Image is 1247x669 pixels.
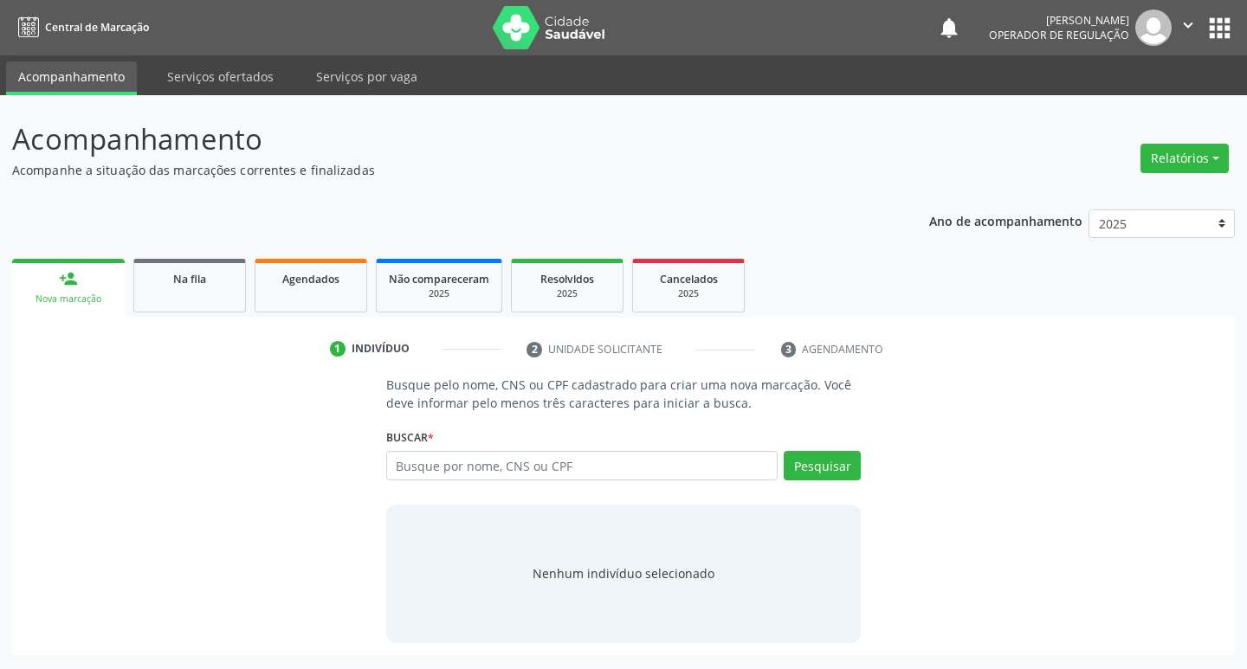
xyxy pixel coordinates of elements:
[533,564,714,582] div: Nenhum indivíduo selecionado
[155,61,286,92] a: Serviços ofertados
[330,341,346,357] div: 1
[352,341,410,357] div: Indivíduo
[1179,16,1198,35] i: 
[6,61,137,95] a: Acompanhamento
[386,376,862,412] p: Busque pelo nome, CNS ou CPF cadastrado para criar uma nova marcação. Você deve informar pelo men...
[937,16,961,40] button: notifications
[24,293,113,306] div: Nova marcação
[784,451,861,480] button: Pesquisar
[386,451,779,480] input: Busque por nome, CNS ou CPF
[524,287,611,300] div: 2025
[282,272,339,286] span: Agendados
[389,272,489,286] span: Não compareceram
[1135,10,1172,46] img: img
[173,272,206,286] span: Na fila
[389,287,489,300] div: 2025
[386,424,434,451] label: Buscar
[989,13,1129,28] div: [PERSON_NAME]
[1172,10,1205,46] button: 
[59,269,78,288] div: person_add
[304,61,430,92] a: Serviços por vaga
[45,20,149,35] span: Central de Marcação
[12,161,868,179] p: Acompanhe a situação das marcações correntes e finalizadas
[12,13,149,42] a: Central de Marcação
[660,272,718,286] span: Cancelados
[929,209,1082,231] p: Ano de acompanhamento
[540,272,594,286] span: Resolvidos
[1205,13,1235,43] button: apps
[12,118,868,161] p: Acompanhamento
[645,287,732,300] div: 2025
[989,28,1129,42] span: Operador de regulação
[1140,144,1229,173] button: Relatórios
